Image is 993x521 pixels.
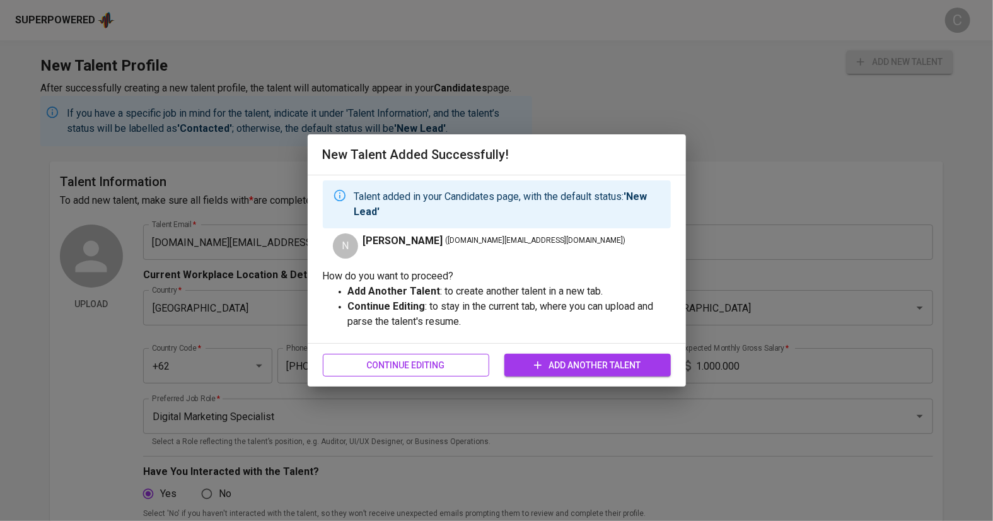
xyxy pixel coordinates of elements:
[514,358,661,373] span: Add Another Talent
[504,354,671,377] button: Add Another Talent
[348,299,671,329] p: : to stay in the current tab, where you can upload and parse the talent's resume.
[354,190,647,218] strong: 'New Lead'
[348,285,441,297] strong: Add Another Talent
[323,354,489,377] button: Continue Editing
[323,144,671,165] h6: New Talent Added Successfully!
[348,284,671,299] p: : to create another talent in a new tab.
[446,235,626,247] span: ( [DOMAIN_NAME][EMAIL_ADDRESS][DOMAIN_NAME] )
[363,233,443,249] span: [PERSON_NAME]
[348,300,426,312] strong: Continue Editing
[333,358,479,373] span: Continue Editing
[323,269,671,284] p: How do you want to proceed?
[333,233,358,259] div: N
[354,189,661,220] p: Talent added in your Candidates page, with the default status:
